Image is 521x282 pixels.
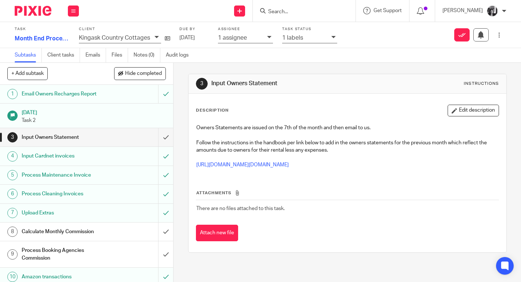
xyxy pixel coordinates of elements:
[166,48,194,62] a: Audit logs
[442,7,483,14] p: [PERSON_NAME]
[125,71,162,77] span: Hide completed
[134,48,160,62] a: Notes (0)
[7,208,18,218] div: 7
[374,8,402,13] span: Get Support
[464,81,499,87] div: Instructions
[47,48,80,62] a: Client tasks
[267,9,334,15] input: Search
[282,35,303,41] p: 1 labels
[22,132,108,143] h1: Input Owners Statement
[179,27,209,32] label: Due by
[7,67,48,80] button: + Add subtask
[7,272,18,282] div: 10
[282,27,337,32] label: Task status
[196,162,289,167] a: [URL][DOMAIN_NAME][DOMAIN_NAME]
[79,27,170,32] label: Client
[487,5,498,17] img: IMG_7103.jpg
[196,139,499,154] p: Follow the instructions in the handbook per link below to add in the owners statements for the pr...
[22,170,108,181] h1: Process Maintenance Invoice
[85,48,106,62] a: Emails
[179,35,195,40] span: [DATE]
[22,107,166,116] h1: [DATE]
[211,80,363,87] h1: Input Owners Statement
[15,48,42,62] a: Subtasks
[196,124,499,131] p: Owners Statements are issued on the 7th of the month and then email to us.
[22,188,108,199] h1: Process Cleaning Invoices
[7,227,18,237] div: 8
[22,88,108,100] h1: Email Owners Recharges Report
[112,48,128,62] a: Files
[22,226,108,237] h1: Calculate Monthly Commission
[196,108,229,113] p: Description
[448,105,499,116] button: Edit description
[196,191,232,195] span: Attachments
[15,6,51,16] img: Pixie
[196,206,285,211] span: There are no files attached to this task.
[114,67,166,80] button: Hide completed
[218,35,247,41] p: 1 assignee
[22,151,108,162] h1: Input Cardnet invoices
[22,207,108,218] h1: Upload Extras
[7,189,18,199] div: 6
[196,78,208,90] div: 3
[7,89,18,99] div: 1
[196,225,238,241] button: Attach new file
[7,170,18,180] div: 5
[79,35,150,41] p: Kingask Country Cottages
[7,132,18,142] div: 3
[7,249,18,260] div: 9
[15,27,70,32] label: Task
[22,245,108,264] h1: Process Booking Agencies Commission
[22,117,166,124] p: Task 2
[218,27,273,32] label: Assignee
[7,151,18,162] div: 4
